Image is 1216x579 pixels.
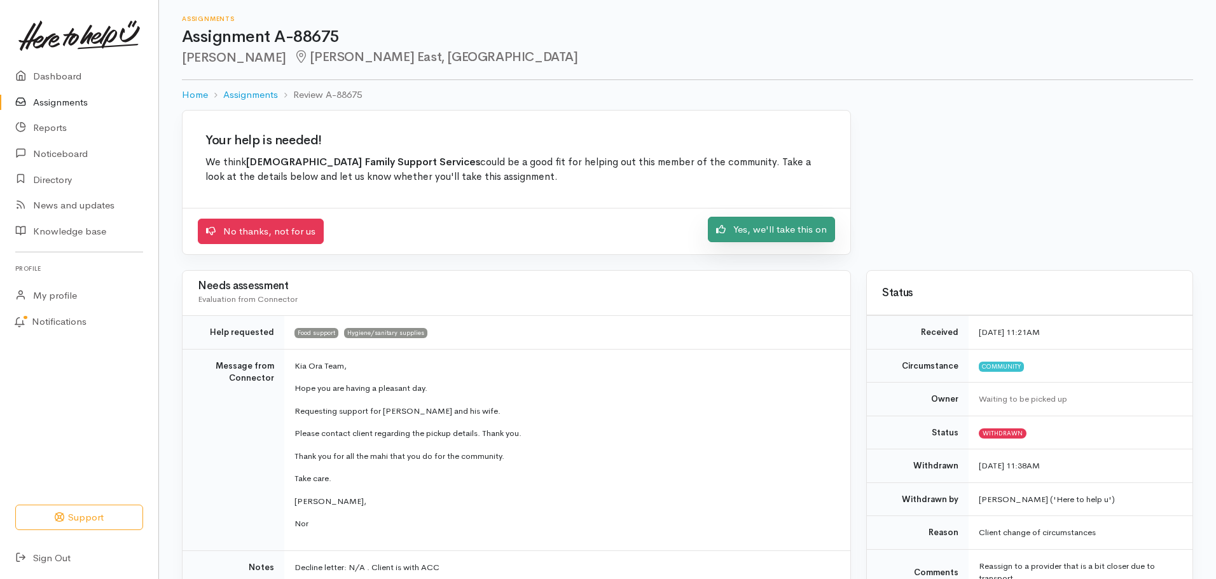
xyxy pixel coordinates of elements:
[198,219,324,245] a: No thanks, not for us
[15,505,143,531] button: Support
[182,80,1193,110] nav: breadcrumb
[294,427,835,440] p: Please contact client regarding the pickup details. Thank you.
[294,472,835,485] p: Take care.
[344,328,427,338] span: Hygiene/sanitary supplies
[979,327,1040,337] time: [DATE] 11:21AM
[205,133,827,147] h2: Your help is needed!
[867,416,969,449] td: Status
[294,517,835,530] p: Nor
[182,28,1193,46] h1: Assignment A-88675
[294,328,338,338] span: Food support
[294,405,835,418] p: Requesting support for [PERSON_NAME] and his wife.
[182,88,208,102] a: Home
[867,316,969,350] td: Received
[294,495,835,508] p: [PERSON_NAME],
[969,482,1192,516] td: [PERSON_NAME] ('Here to help u')
[198,280,835,292] h3: Needs assessment
[198,294,298,304] span: Evaluation from Connector
[979,393,1177,405] div: Waiting to be picked up
[294,49,578,65] span: [PERSON_NAME] East, [GEOGRAPHIC_DATA]
[882,287,1177,299] h3: Status
[278,88,362,102] li: Review A-88675
[979,460,1040,471] time: [DATE] 11:38AM
[867,383,969,416] td: Owner
[294,561,835,574] p: Decline letter: N/A . Client is with ACC
[867,449,969,483] td: Withdrawn
[979,362,1024,372] span: Community
[294,382,835,395] p: Hope you are having a pleasant day.
[182,50,1193,65] h2: [PERSON_NAME]
[979,428,1026,439] span: Withdrawn
[15,260,143,277] h6: Profile
[969,516,1192,550] td: Client change of circumstances
[223,88,278,102] a: Assignments
[867,482,969,516] td: Withdrawn by
[294,450,835,463] p: Thank you for all the mahi that you do for the community.
[205,155,827,185] p: We think could be a good fit for helping out this member of the community. Take a look at the det...
[183,349,284,550] td: Message from Connector
[867,349,969,383] td: Circumstance
[183,316,284,350] td: Help requested
[294,360,835,372] p: Kia Ora Team,
[182,15,1193,22] h6: Assignments
[867,516,969,550] td: Reason
[708,217,835,243] a: Yes, we'll take this on
[246,156,480,168] b: [DEMOGRAPHIC_DATA] Family Support Services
